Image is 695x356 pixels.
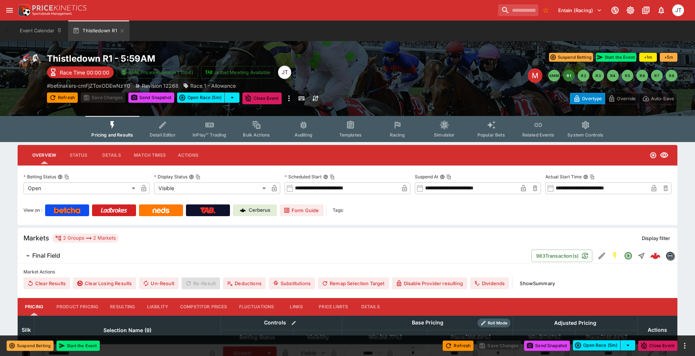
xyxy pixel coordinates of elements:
[538,333,560,342] em: ( 87.97 %)
[638,341,677,351] button: Close Event
[650,251,661,261] img: logo-cerberus--red.svg
[378,333,401,342] em: ( 98.77 %)
[289,318,299,328] button: Bulk edit
[16,3,31,18] img: PriceKinetics Logo
[242,92,282,104] button: Close Event
[128,92,174,103] button: Send Snapshot
[233,298,280,316] button: Fluctuations
[446,174,451,179] button: Copy To Clipboard
[47,92,78,103] button: Refresh
[189,174,194,179] button: Display StatusCopy To Clipboard
[672,4,684,16] div: Josh Tanner
[47,82,130,90] p: Copy To Clipboard
[660,151,669,160] svg: Visible
[624,251,633,260] svg: Open
[182,277,220,289] span: Re-Result
[443,333,498,342] span: Place(199.89%)
[650,152,657,159] svg: Open
[154,182,268,194] div: Visible
[582,95,602,102] p: Overtype
[578,70,589,81] button: R2
[139,277,178,289] button: Un-Result
[280,298,313,316] button: Links
[172,146,205,164] button: Actions
[548,70,677,81] nav: pagination navigation
[655,4,668,17] button: Notifications
[195,174,201,179] button: Copy To Clipboard
[651,95,674,102] p: Auto-Save
[567,132,603,138] span: System Controls
[478,132,505,138] span: Popular Bets
[3,4,16,17] button: open drawer
[524,341,570,351] button: Send Snapshot
[200,207,216,213] img: TabNZ
[73,277,136,289] button: Clear Losing Results
[392,277,467,289] button: Disable Provider resulting
[549,53,593,62] button: Suspend Betting
[141,298,174,316] button: Liability
[622,249,635,262] button: Open
[177,92,225,103] button: Open Race (5m)
[47,53,362,64] h2: Copy To Clipboard
[339,132,362,138] span: Templates
[464,333,490,342] em: ( 199.89 %)
[177,92,239,103] div: split button
[540,4,552,16] button: No Bookmarks
[583,174,588,179] button: Actual Start TimeCopy To Clipboard
[18,53,41,76] img: horse_racing.png
[128,146,172,164] button: Match Times
[570,93,605,104] button: Overtype
[278,66,291,79] div: Josh Tanner
[280,204,323,216] a: Form Guide
[578,333,634,342] span: Place(246.94%)
[153,207,169,213] img: Neds
[621,340,635,350] button: select merge strategy
[648,248,663,263] a: f386dfc3-5bca-41ee-9597-215189eb3dbe
[32,12,72,15] img: Sportsbook Management
[478,319,511,327] div: Show/hide Price Roll mode configuration.
[409,318,446,327] div: Base Pricing
[23,204,42,216] label: View on :
[607,70,619,81] button: R4
[142,82,179,90] p: Revision 12268
[515,277,559,289] button: ShowSummary
[666,251,674,260] div: betmakers
[485,320,511,326] span: Roll Mode
[545,174,582,180] p: Actual Start Time
[651,70,663,81] button: R7
[440,174,445,179] button: Suspend AtCopy To Clipboard
[100,207,127,213] img: Ladbrokes
[7,341,54,351] button: Suspend Betting
[528,68,542,83] div: Edit Meeting
[608,4,622,17] button: Connected to PK
[299,333,337,342] span: Visibility
[18,248,531,263] button: Final Field
[605,93,639,104] button: Override
[231,333,283,342] span: Betting Status
[104,298,141,316] button: Resulting
[18,316,34,344] th: Silk
[150,132,176,138] span: Detail Editor
[617,95,636,102] p: Override
[201,66,275,79] button: Jetbet Meeting Available
[85,116,609,142] div: Event type filters
[269,277,315,289] button: Substitutions
[183,82,236,90] div: Race 1 - Allowance
[470,277,509,289] button: Dividends
[680,341,689,350] button: more
[295,132,312,138] span: Auditing
[333,204,344,216] label: Tags:
[639,53,657,62] button: +1m
[434,132,454,138] span: Simulator
[590,174,595,179] button: Copy To Clipboard
[60,69,109,76] p: Race Time 00:00:00
[573,340,635,350] div: split button
[23,234,49,242] h5: Markets
[26,146,62,164] button: Overview
[624,4,637,17] button: Toggle light/dark mode
[548,70,560,81] button: SMM
[174,298,233,316] button: Competitor Prices
[639,4,652,17] button: Documentation
[323,174,328,179] button: Scheduled StartCopy To Clipboard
